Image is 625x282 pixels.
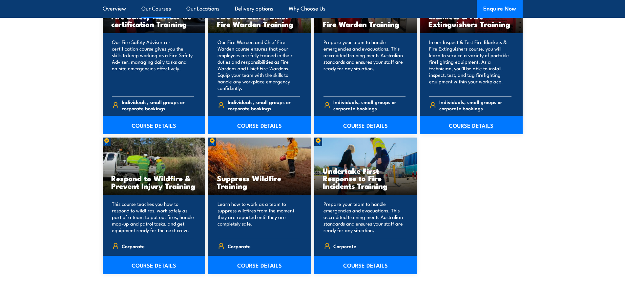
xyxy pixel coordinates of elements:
[217,174,302,189] h3: Suppress Wildfire Training
[112,201,194,233] p: This course teaches you how to respond to wildfires, work safely as part of a team to put out fir...
[228,99,300,111] span: Individuals, small groups or corporate bookings
[420,116,523,134] a: COURSE DETAILS
[228,241,251,251] span: Corporate
[218,39,300,91] p: Our Fire Warden and Chief Fire Warden course ensures that your employees are fully trained in the...
[323,201,406,233] p: Prepare your team to handle emergencies and evacuations. This accredited training meets Australia...
[217,12,302,28] h3: Fire Warden / Chief Fire Warden Training
[122,241,145,251] span: Corporate
[111,174,197,189] h3: Respond to Wildfire & Prevent Injury Training
[208,116,311,134] a: COURSE DETAILS
[112,39,194,91] p: Our Fire Safety Adviser re-certification course gives you the skills to keep working as a Fire Sa...
[323,167,408,189] h3: Undertake First Response to Fire Incidents Training
[429,39,511,91] p: In our Inspect & Test Fire Blankets & Fire Extinguishers course, you will learn to service a vari...
[103,116,205,134] a: COURSE DETAILS
[314,116,417,134] a: COURSE DETAILS
[439,99,511,111] span: Individuals, small groups or corporate bookings
[103,256,205,274] a: COURSE DETAILS
[428,5,514,28] h3: Inspect & Test Fire Blankets & Fire Extinguishers Training
[218,201,300,233] p: Learn how to work as a team to suppress wildfires from the moment they are reported until they ar...
[208,256,311,274] a: COURSE DETAILS
[323,39,406,91] p: Prepare your team to handle emergencies and evacuations. This accredited training meets Australia...
[333,99,406,111] span: Individuals, small groups or corporate bookings
[314,256,417,274] a: COURSE DETAILS
[122,99,194,111] span: Individuals, small groups or corporate bookings
[333,241,356,251] span: Corporate
[111,12,197,28] h3: Fire Safety Adviser Re-certification Training
[323,20,408,28] h3: Fire Warden Training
